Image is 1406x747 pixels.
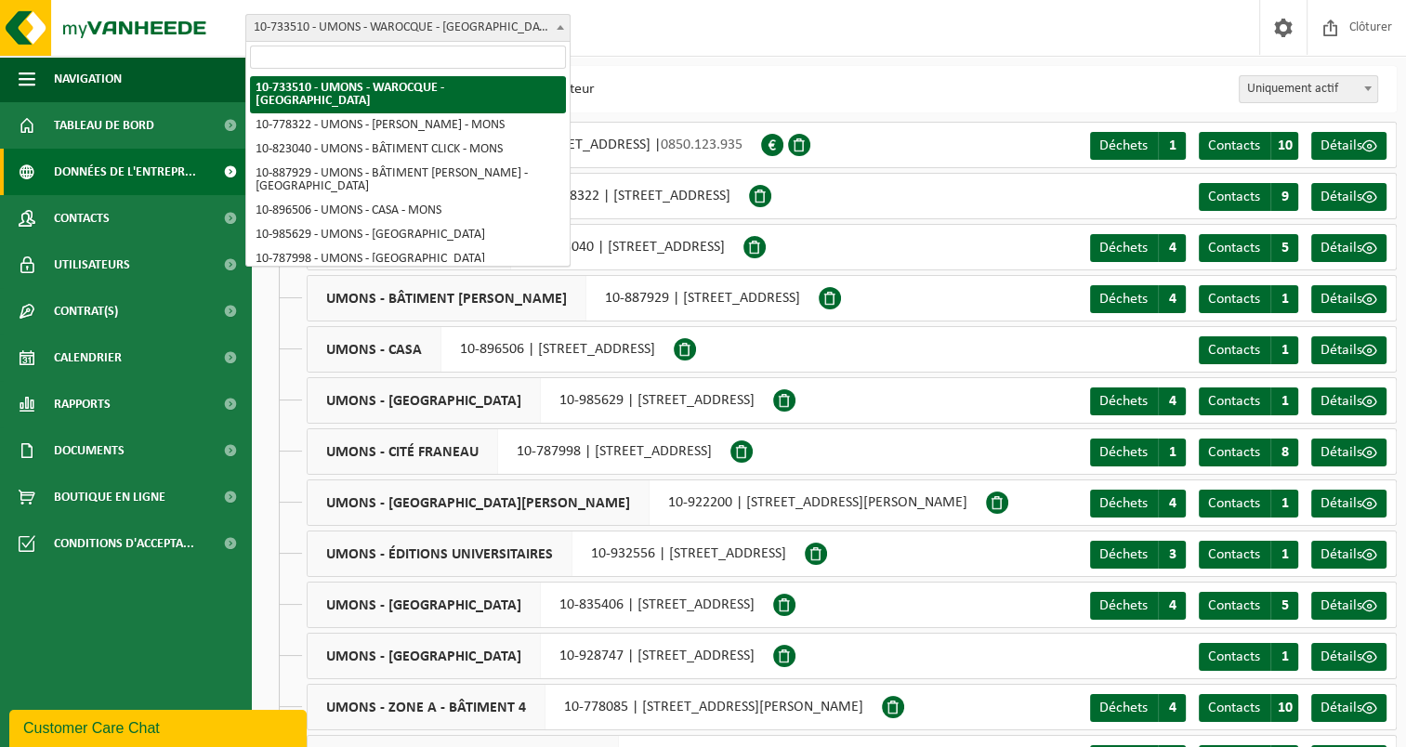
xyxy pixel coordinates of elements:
span: Tableau de bord [54,102,154,149]
a: Déchets 1 [1090,439,1186,466]
a: Détails [1311,234,1386,262]
span: Données de l'entrepr... [54,149,196,195]
span: Déchets [1099,445,1148,460]
span: 3 [1158,541,1186,569]
div: 10-896506 | [STREET_ADDRESS] [307,326,674,373]
span: 1 [1158,439,1186,466]
span: Contacts [1208,598,1260,613]
a: Contacts 1 [1199,490,1298,518]
span: Déchets [1099,598,1148,613]
a: Contacts 5 [1199,592,1298,620]
span: 1 [1158,132,1186,160]
span: UMONS - [GEOGRAPHIC_DATA] [308,378,541,423]
span: Contacts [1208,394,1260,409]
span: 1 [1270,285,1298,313]
span: Déchets [1099,496,1148,511]
a: Contacts 1 [1199,285,1298,313]
a: Déchets 4 [1090,387,1186,415]
span: 4 [1158,234,1186,262]
a: Contacts 10 [1199,694,1298,722]
span: Boutique en ligne [54,474,165,520]
li: 10-887929 - UMONS - BÂTIMENT [PERSON_NAME] - [GEOGRAPHIC_DATA] [250,162,566,199]
a: Détails [1311,490,1386,518]
span: Documents [54,427,125,474]
span: 1 [1270,541,1298,569]
span: UMONS - BÂTIMENT [PERSON_NAME] [308,276,586,321]
span: UMONS - [GEOGRAPHIC_DATA] [308,634,541,678]
span: Contacts [1208,701,1260,715]
span: Contacts [1208,138,1260,153]
a: Contacts 8 [1199,439,1298,466]
a: Détails [1311,336,1386,364]
span: UMONS - [GEOGRAPHIC_DATA] [308,583,541,627]
span: 9 [1270,183,1298,211]
span: 4 [1158,490,1186,518]
span: Détails [1321,598,1362,613]
span: UMONS - CASA [308,327,441,372]
span: Déchets [1099,547,1148,562]
div: 10-887929 | [STREET_ADDRESS] [307,275,819,321]
span: Détails [1321,190,1362,204]
span: 1 [1270,336,1298,364]
span: 10 [1270,694,1298,722]
span: 4 [1158,694,1186,722]
span: Uniquement actif [1239,75,1378,103]
li: 10-778322 - UMONS - [PERSON_NAME] - MONS [250,113,566,138]
span: Rapports [54,381,111,427]
span: 4 [1158,285,1186,313]
li: 10-985629 - UMONS - [GEOGRAPHIC_DATA] [250,223,566,247]
div: 10-928747 | [STREET_ADDRESS] [307,633,773,679]
span: UMONS - [GEOGRAPHIC_DATA][PERSON_NAME] [308,480,650,525]
a: Détails [1311,541,1386,569]
a: Contacts 1 [1199,336,1298,364]
li: 10-733510 - UMONS - WAROCQUE - [GEOGRAPHIC_DATA] [250,76,566,113]
span: 0850.123.935 [661,138,742,152]
span: Déchets [1099,394,1148,409]
span: 5 [1270,234,1298,262]
a: Contacts 9 [1199,183,1298,211]
span: Détails [1321,343,1362,358]
span: UMONS - ÉDITIONS UNIVERSITAIRES [308,531,572,576]
span: Contacts [1208,292,1260,307]
a: Détails [1311,285,1386,313]
div: 10-922200 | [STREET_ADDRESS][PERSON_NAME] [307,479,986,526]
span: Conditions d'accepta... [54,520,194,567]
span: Navigation [54,56,122,102]
div: 10-778085 | [STREET_ADDRESS][PERSON_NAME] [307,684,882,730]
a: Détails [1311,643,1386,671]
a: Contacts 1 [1199,387,1298,415]
span: 4 [1158,387,1186,415]
div: 10-787998 | [STREET_ADDRESS] [307,428,730,475]
a: Déchets 4 [1090,490,1186,518]
span: 8 [1270,439,1298,466]
span: 1 [1270,490,1298,518]
a: Contacts 1 [1199,541,1298,569]
a: Détails [1311,183,1386,211]
span: Détails [1321,496,1362,511]
span: Détails [1321,701,1362,715]
li: 10-787998 - UMONS - [GEOGRAPHIC_DATA] [250,247,566,271]
iframe: chat widget [9,706,310,747]
span: Déchets [1099,241,1148,256]
span: Contacts [1208,547,1260,562]
div: 10-835406 | [STREET_ADDRESS] [307,582,773,628]
span: Uniquement actif [1240,76,1377,102]
a: Déchets 4 [1090,234,1186,262]
span: Utilisateurs [54,242,130,288]
span: 5 [1270,592,1298,620]
span: Déchets [1099,138,1148,153]
li: 10-823040 - UMONS - BÂTIMENT CLICK - MONS [250,138,566,162]
a: Déchets 4 [1090,285,1186,313]
a: Détails [1311,439,1386,466]
span: UMONS - ZONE A - BÂTIMENT 4 [308,685,545,729]
span: Détails [1321,445,1362,460]
span: 10-733510 - UMONS - WAROCQUE - MONS [245,14,571,42]
span: 10 [1270,132,1298,160]
span: 4 [1158,592,1186,620]
span: 1 [1270,643,1298,671]
span: Détails [1321,292,1362,307]
span: 10-733510 - UMONS - WAROCQUE - MONS [246,15,570,41]
a: Contacts 5 [1199,234,1298,262]
span: Contacts [54,195,110,242]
